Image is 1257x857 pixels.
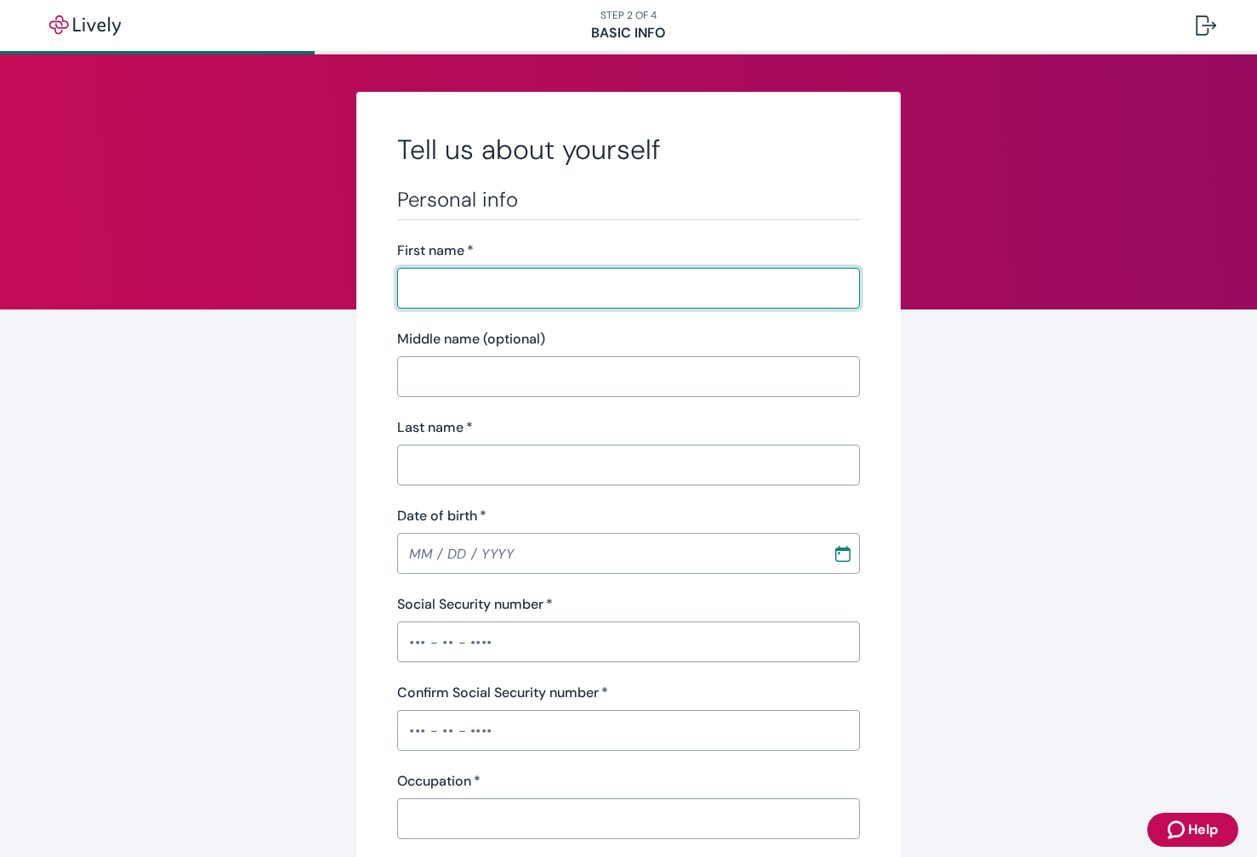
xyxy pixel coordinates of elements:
label: Middle name (optional) [397,329,545,349]
input: MM / DD / YYYY [397,536,821,570]
input: ••• - •• - •••• [397,625,860,659]
span: Help [1188,820,1218,840]
label: Occupation [397,771,481,792]
svg: Zendesk support icon [1168,820,1188,840]
label: Last name [397,417,473,438]
input: ••• - •• - •••• [397,713,860,747]
label: Date of birth [397,506,486,526]
img: Lively [37,15,133,36]
h2: Tell us about yourself [397,133,860,167]
button: Log out [1182,5,1230,46]
label: Confirm Social Security number [397,683,608,703]
button: Choose date [828,538,858,569]
h3: Personal info [397,187,860,213]
label: First name [397,241,474,261]
label: Social Security number [397,594,553,615]
button: Zendesk support iconHelp [1147,813,1238,847]
svg: Calendar [834,545,851,562]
